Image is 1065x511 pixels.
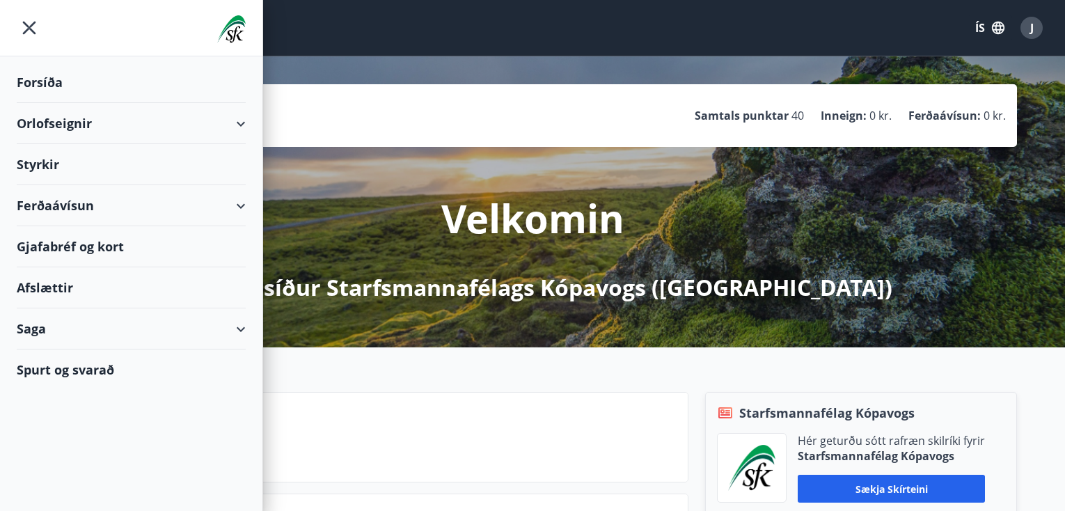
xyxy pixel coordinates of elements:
p: Starfsmannafélag Kópavogs [798,448,985,464]
button: J [1015,11,1048,45]
div: Forsíða [17,62,246,103]
div: Styrkir [17,144,246,185]
span: J [1030,20,1034,36]
div: Gjafabréf og kort [17,226,246,267]
p: Samtals punktar [695,108,789,123]
p: á Mínar síður Starfsmannafélags Kópavogs ([GEOGRAPHIC_DATA]) [173,272,892,303]
div: Spurt og svarað [17,349,246,390]
span: 0 kr. [869,108,892,123]
span: 0 kr. [984,108,1006,123]
div: Orlofseignir [17,103,246,144]
img: x5MjQkxwhnYn6YREZUTEa9Q4KsBUeQdWGts9Dj4O.png [728,445,775,491]
button: ÍS [968,15,1012,40]
button: menu [17,15,42,40]
img: union_logo [217,15,246,43]
p: Velkomin [441,191,624,244]
div: Saga [17,308,246,349]
p: Næstu helgi [150,427,677,451]
button: Sækja skírteini [798,475,985,503]
span: 40 [791,108,804,123]
p: Hér geturðu sótt rafræn skilríki fyrir [798,433,985,448]
p: Inneign : [821,108,867,123]
span: Starfsmannafélag Kópavogs [739,404,915,422]
p: Ferðaávísun : [908,108,981,123]
div: Ferðaávísun [17,185,246,226]
div: Afslættir [17,267,246,308]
